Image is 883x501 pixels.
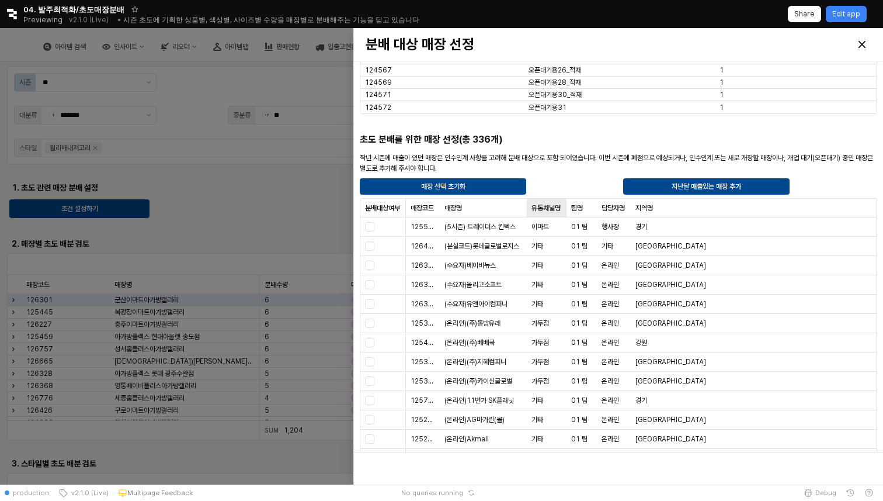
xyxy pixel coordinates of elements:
span: 125369 [411,376,435,386]
span: 125400 [411,338,435,347]
span: 온라인 [602,261,619,270]
p: Share [794,9,815,19]
span: 125794 [411,396,435,405]
span: 오픈대기용26_적재 [528,65,580,75]
span: 01 팀 [571,376,587,386]
span: Previewing [23,14,62,26]
span: [GEOGRAPHIC_DATA] [635,357,706,367]
span: 이마트 [531,222,549,232]
p: 작년 시즌에 매출이 있던 매장은 인수인계 사항을 고려해 분배 대상으로 포함 되어있습니다. 이번 시즌에 폐점으로 예상되거나, 인수인계 또는 새로 개장할 매장이나, 개업 대기(오... [360,153,877,174]
span: 가두점 [531,376,549,386]
span: 가두점 [531,338,549,347]
span: 01 팀 [571,338,587,347]
span: 기타 [531,415,543,424]
span: 분배대상여부 [365,203,400,213]
span: 온라인 [602,338,619,347]
button: History [841,485,860,501]
span: 126472 [411,241,435,251]
span: 1 [719,65,724,75]
span: [GEOGRAPHIC_DATA] [635,434,706,444]
span: 기타 [531,434,543,444]
p: v2.1.0 (Live) [69,15,109,25]
span: 지역명 [635,203,653,213]
span: 01 팀 [571,434,587,444]
span: 01 팀 [571,415,587,424]
span: 1 [719,78,724,87]
span: 124567 [365,65,392,75]
span: 01 팀 [571,261,587,270]
button: Debug [799,485,841,501]
p: Edit app [832,9,860,19]
span: 기타 [531,396,543,405]
span: 매장명 [444,203,462,213]
span: 124569 [365,78,392,87]
span: 온라인 [602,434,619,444]
p: 지난달 매출있는 매장 추가 [672,182,741,191]
span: (온라인)(주)동방유래 [444,319,500,328]
span: 126338 [411,280,435,289]
span: 오픈대기용30_적재 [528,90,581,99]
span: 오픈대기용31 [528,103,566,112]
span: 124572 [365,103,391,112]
span: (온라인)(주)베베쿡 [444,338,495,347]
span: 124571 [365,90,391,99]
span: production [13,488,49,497]
span: 125290 [411,415,435,424]
button: v2.1.0 (Live) [54,485,113,501]
span: 04. 발주최적화/초도매장분배 [23,4,124,15]
span: v2.1.0 (Live) [68,488,109,497]
span: 1 [719,90,724,99]
span: 오픈대기용28_적재 [528,78,580,87]
span: 126300 [411,299,435,309]
button: Share app [788,6,821,22]
span: [GEOGRAPHIC_DATA] [635,376,706,386]
button: Reset app state [465,489,477,496]
span: 기타 [531,241,543,251]
h3: 분배 대상 매장 선정 [366,36,743,53]
span: 경기 [635,222,647,232]
span: 온라인 [602,299,619,309]
span: (수요자)베이비뉴스 [444,261,496,270]
span: (온라인)Akmall [444,434,489,444]
span: 01 팀 [571,241,587,251]
span: • [117,15,121,24]
span: 125297 [411,434,435,444]
span: [GEOGRAPHIC_DATA] [635,299,706,309]
span: 125359 [411,357,435,367]
span: (온라인)AG마가린(몰) [444,415,505,424]
span: 온라인 [602,396,619,405]
span: (분실코드)롯데글로벌로지스 [444,241,519,251]
span: 팀명 [571,203,582,213]
span: 온라인 [602,319,619,328]
span: (수요자)올리고소프트 [444,280,502,289]
span: 01 팀 [571,280,587,289]
button: Releases and History [62,12,115,28]
span: (온라인)(주)카이신글로벌 [444,376,512,386]
span: 기타 [531,261,543,270]
span: 행사장 [602,222,619,232]
span: 01 팀 [571,299,587,309]
span: 01 팀 [571,396,587,405]
span: [GEOGRAPHIC_DATA] [635,280,706,289]
span: [GEOGRAPHIC_DATA] [635,241,706,251]
span: 기타 [531,299,543,309]
span: (5시즌) 트레이더스 킨텍스 [444,222,516,232]
span: 125361 [411,319,435,328]
span: 가두점 [531,357,549,367]
span: No queries running [401,488,463,497]
button: Edit app [826,6,867,22]
span: 기타 [602,241,613,251]
span: 온라인 [602,280,619,289]
button: 지난달 매출있는 매장 추가 [623,178,790,195]
h5: 초도 분배를 위한 매장 선정(총 336개) [360,134,614,146]
span: [GEOGRAPHIC_DATA] [635,415,706,424]
span: 01 팀 [571,222,587,232]
span: [GEOGRAPHIC_DATA] [635,319,706,328]
span: 온라인 [602,357,619,367]
span: 경기 [635,396,647,405]
button: Add app to favorites [129,4,141,15]
span: (온라인)(주)지혜컴퍼니 [444,357,506,367]
p: 매장 선택 초기화 [420,182,465,191]
span: 01 팀 [571,319,587,328]
span: 1 [719,103,724,112]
